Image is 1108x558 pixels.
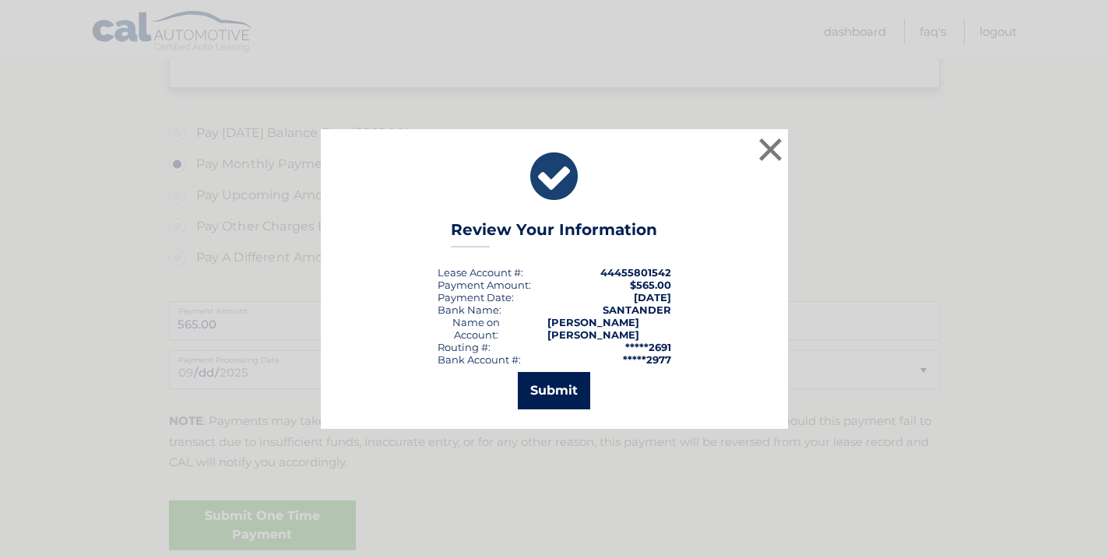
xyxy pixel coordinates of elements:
[634,291,671,304] span: [DATE]
[547,316,639,341] strong: [PERSON_NAME] [PERSON_NAME]
[451,220,657,247] h3: Review Your Information
[755,134,786,165] button: ×
[518,372,590,409] button: Submit
[630,279,671,291] span: $565.00
[438,304,501,316] div: Bank Name:
[438,316,516,341] div: Name on Account:
[438,291,512,304] span: Payment Date
[438,266,523,279] div: Lease Account #:
[438,353,521,366] div: Bank Account #:
[438,279,531,291] div: Payment Amount:
[438,341,491,353] div: Routing #:
[600,266,671,279] strong: 44455801542
[438,291,514,304] div: :
[603,304,671,316] strong: SANTANDER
